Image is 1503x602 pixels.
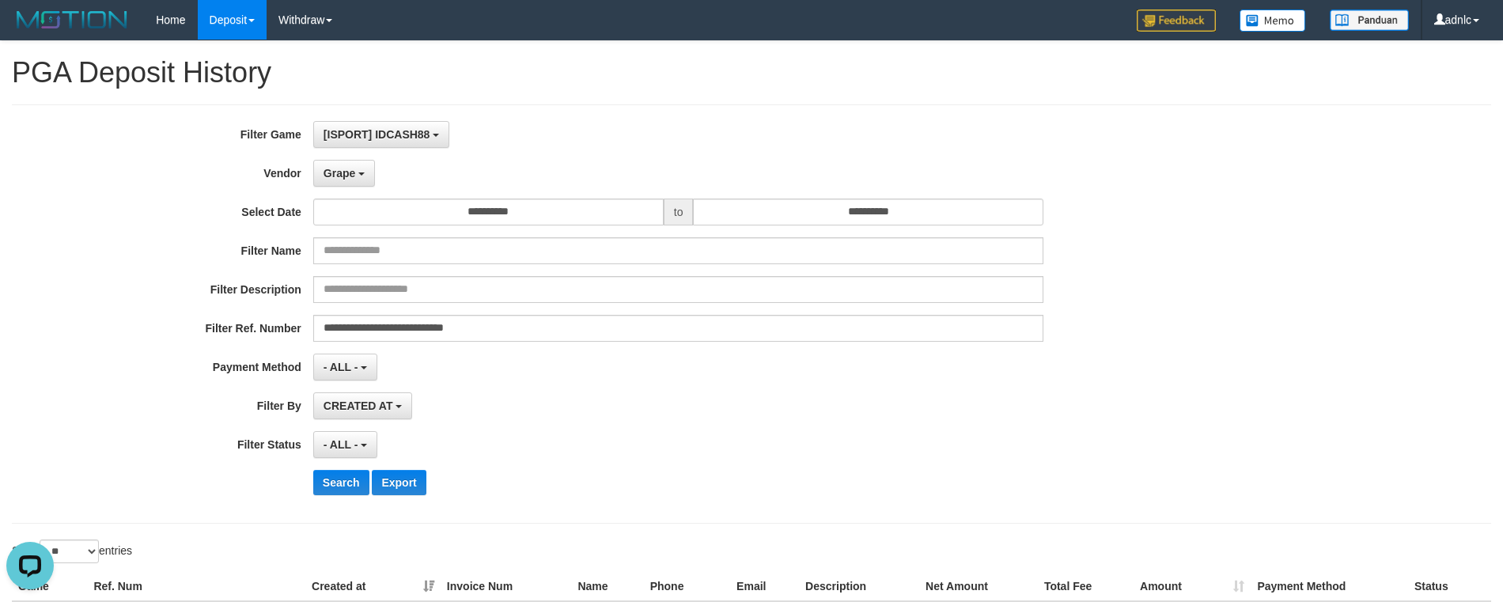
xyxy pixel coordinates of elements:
[40,540,99,563] select: Showentries
[87,572,305,601] th: Ref. Num
[313,160,375,187] button: Grape
[372,470,426,495] button: Export
[664,199,694,225] span: to
[1251,572,1408,601] th: Payment Method
[1038,572,1134,601] th: Total Fee
[12,57,1491,89] h1: PGA Deposit History
[313,470,369,495] button: Search
[313,431,377,458] button: - ALL -
[324,361,358,373] span: - ALL -
[919,572,1038,601] th: Net Amount
[12,8,132,32] img: MOTION_logo.png
[313,121,449,148] button: [ISPORT] IDCASH88
[571,572,643,601] th: Name
[441,572,572,601] th: Invoice Num
[305,572,441,601] th: Created at: activate to sort column ascending
[1240,9,1306,32] img: Button%20Memo.svg
[324,128,430,141] span: [ISPORT] IDCASH88
[324,438,358,451] span: - ALL -
[644,572,730,601] th: Phone
[1330,9,1409,31] img: panduan.png
[1134,572,1251,601] th: Amount: activate to sort column ascending
[6,6,54,54] button: Open LiveChat chat widget
[313,354,377,381] button: - ALL -
[313,392,413,419] button: CREATED AT
[324,399,393,412] span: CREATED AT
[730,572,799,601] th: Email
[12,540,132,563] label: Show entries
[1408,572,1491,601] th: Status
[324,167,355,180] span: Grape
[799,572,919,601] th: Description
[1137,9,1216,32] img: Feedback.jpg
